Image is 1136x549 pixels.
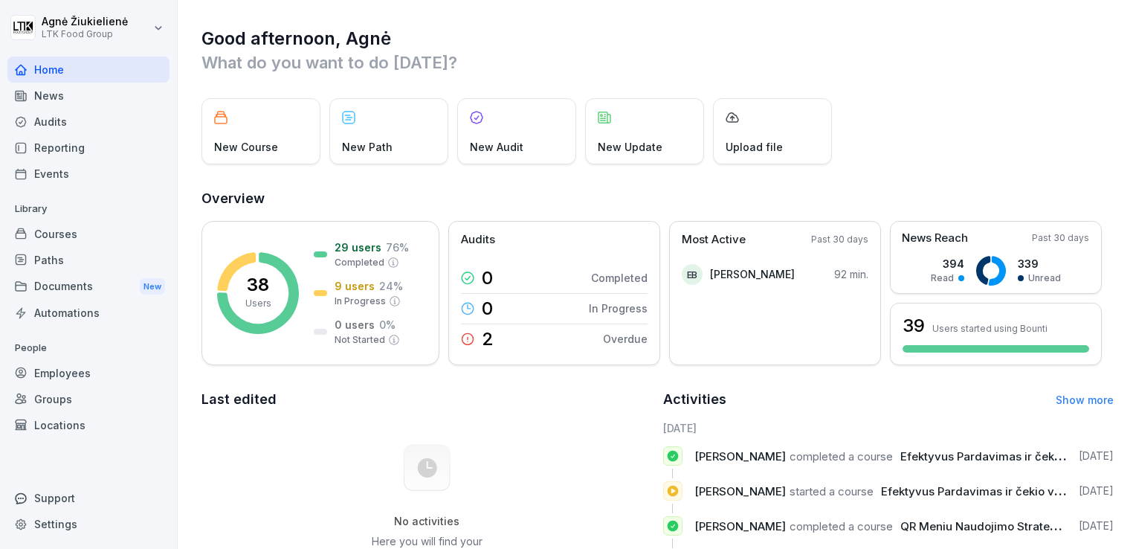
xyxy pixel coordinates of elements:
h2: Overview [201,188,1114,209]
a: Courses [7,221,170,247]
div: Support [7,485,170,511]
a: Events [7,161,170,187]
h1: Good afternoon, Agnė [201,27,1114,51]
a: Settings [7,511,170,537]
span: Efektyvus Pardavimas ir čekio vidurkis [900,449,1110,463]
p: News Reach [902,230,968,247]
p: Users [245,297,271,310]
span: [PERSON_NAME] [694,484,786,498]
a: Locations [7,412,170,438]
p: New Update [598,139,662,155]
p: [DATE] [1079,484,1114,498]
p: 29 users [335,240,381,255]
a: Audits [7,109,170,135]
p: Past 30 days [811,233,868,246]
p: Agnė Žiukielienė [42,16,128,28]
div: EB [682,264,703,285]
p: [PERSON_NAME] [710,266,795,282]
span: Efektyvus Pardavimas ir čekio vidurkis [881,484,1091,498]
p: Users started using Bounti [932,323,1048,334]
p: Upload file [726,139,783,155]
a: News [7,83,170,109]
p: Audits [461,231,495,248]
p: LTK Food Group [42,29,128,39]
a: Paths [7,247,170,273]
a: DocumentsNew [7,273,170,301]
p: New Path [342,139,393,155]
p: 0 % [379,317,396,333]
span: started a course [790,484,874,498]
p: 24 % [379,278,403,294]
p: 394 [931,256,964,272]
p: New Course [214,139,278,155]
p: 0 users [335,317,375,333]
p: Past 30 days [1032,231,1089,245]
p: Unread [1028,272,1061,285]
a: Reporting [7,135,170,161]
a: Groups [7,386,170,412]
h2: Activities [663,389,726,410]
p: Most Active [682,231,746,248]
p: What do you want to do [DATE]? [201,51,1114,74]
p: In Progress [335,295,386,308]
p: Library [7,197,170,221]
p: 2 [482,330,494,348]
p: 0 [482,269,493,287]
span: completed a course [790,449,893,463]
p: Completed [335,256,384,269]
p: Overdue [603,331,648,347]
p: 38 [247,276,269,294]
p: 9 users [335,278,375,294]
p: Not Started [335,333,385,347]
p: 339 [1018,256,1061,272]
p: 76 % [386,240,409,255]
p: Read [931,272,954,285]
h6: [DATE] [663,420,1114,436]
p: In Progress [589,301,648,316]
p: [DATE] [1079,518,1114,533]
h5: No activities [352,515,502,528]
p: 92 min. [834,266,868,282]
a: Home [7,57,170,83]
span: [PERSON_NAME] [694,449,786,463]
a: Employees [7,360,170,386]
span: [PERSON_NAME] [694,519,786,533]
p: Completed [591,270,648,286]
h3: 39 [903,313,925,338]
a: Show more [1056,394,1114,406]
p: 0 [482,300,493,318]
h2: Last edited [201,389,653,410]
span: completed a course [790,519,893,533]
p: New Audit [470,139,523,155]
a: Automations [7,300,170,326]
p: People [7,336,170,360]
div: New [140,278,165,295]
div: Documents [7,273,170,301]
p: [DATE] [1079,449,1114,463]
